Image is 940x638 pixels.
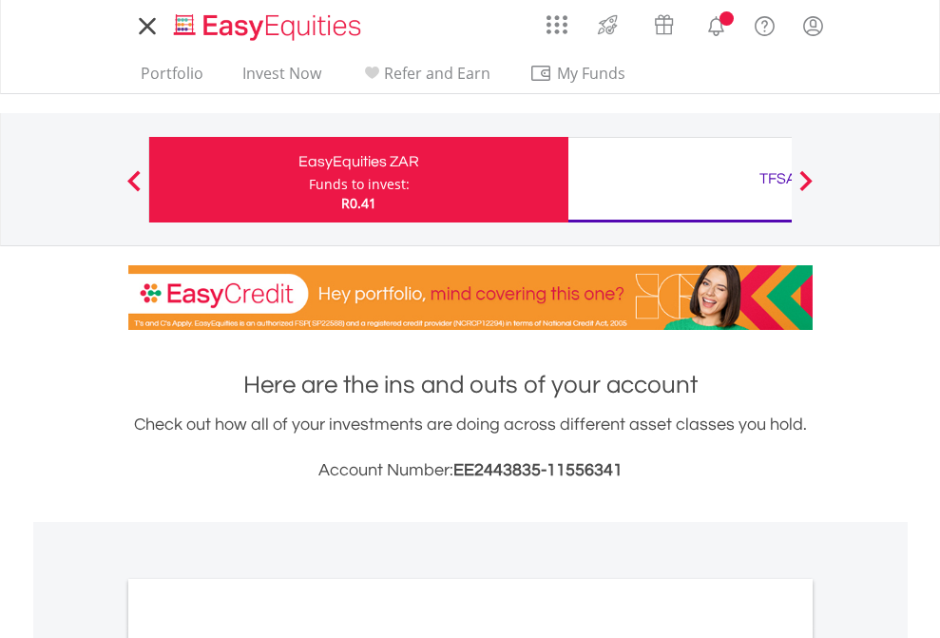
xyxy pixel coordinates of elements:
div: Funds to invest: [309,175,410,194]
button: Previous [115,180,153,199]
img: thrive-v2.svg [592,10,623,40]
a: Vouchers [636,5,692,40]
div: Check out how all of your investments are doing across different asset classes you hold. [128,412,813,484]
a: Refer and Earn [353,64,498,93]
a: Invest Now [235,64,329,93]
img: grid-menu-icon.svg [547,14,567,35]
a: My Profile [789,5,837,47]
a: FAQ's and Support [740,5,789,43]
button: Next [787,180,825,199]
span: EE2443835-11556341 [453,461,623,479]
a: AppsGrid [534,5,580,35]
div: EasyEquities ZAR [161,148,557,175]
img: EasyCredit Promotion Banner [128,265,813,330]
h1: Here are the ins and outs of your account [128,368,813,402]
span: R0.41 [341,194,376,212]
span: My Funds [529,61,654,86]
span: Refer and Earn [384,63,490,84]
img: vouchers-v2.svg [648,10,680,40]
a: Home page [166,5,369,43]
h3: Account Number: [128,457,813,484]
img: EasyEquities_Logo.png [170,11,369,43]
a: Portfolio [133,64,211,93]
a: Notifications [692,5,740,43]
